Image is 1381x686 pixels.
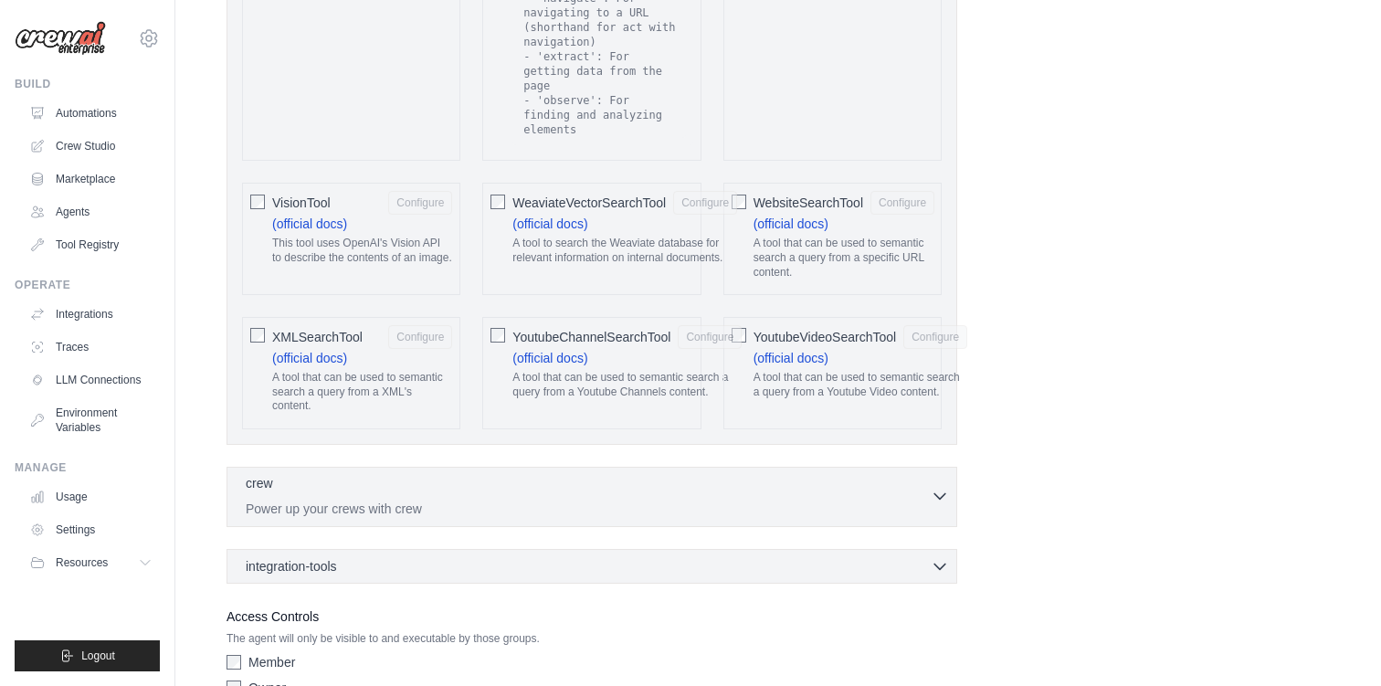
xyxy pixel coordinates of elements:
[22,398,160,442] a: Environment Variables
[678,325,742,349] button: YoutubeChannelSearchTool (official docs) A tool that can be used to semantic search a query from ...
[15,460,160,475] div: Manage
[754,371,968,399] p: A tool that can be used to semantic search a query from a Youtube Video content.
[754,216,828,231] a: (official docs)
[235,474,949,518] button: crew Power up your crews with crew
[22,548,160,577] button: Resources
[15,77,160,91] div: Build
[388,191,452,215] button: VisionTool (official docs) This tool uses OpenAI's Vision API to describe the contents of an image.
[15,640,160,671] button: Logout
[754,328,896,346] span: YoutubeVideoSearchTool
[15,278,160,292] div: Operate
[22,99,160,128] a: Automations
[272,216,347,231] a: (official docs)
[22,132,160,161] a: Crew Studio
[56,555,108,570] span: Resources
[248,653,295,671] label: Member
[15,21,106,56] img: Logo
[512,328,670,346] span: YoutubeChannelSearchTool
[272,351,347,365] a: (official docs)
[388,325,452,349] button: XMLSearchTool (official docs) A tool that can be used to semantic search a query from a XML's con...
[22,365,160,395] a: LLM Connections
[272,194,331,212] span: VisionTool
[22,515,160,544] a: Settings
[246,557,337,575] span: integration-tools
[903,325,967,349] button: YoutubeVideoSearchTool (official docs) A tool that can be used to semantic search a query from a ...
[870,191,934,215] button: WebsiteSearchTool (official docs) A tool that can be used to semantic search a query from a speci...
[754,351,828,365] a: (official docs)
[754,237,934,280] p: A tool that can be used to semantic search a query from a specific URL content.
[22,230,160,259] a: Tool Registry
[512,194,666,212] span: WeaviateVectorSearchTool
[272,371,452,414] p: A tool that can be used to semantic search a query from a XML's content.
[235,557,949,575] button: integration-tools
[81,649,115,663] span: Logout
[246,500,931,518] p: Power up your crews with crew
[512,351,587,365] a: (official docs)
[512,371,742,399] p: A tool that can be used to semantic search a query from a Youtube Channels content.
[22,332,160,362] a: Traces
[22,300,160,329] a: Integrations
[272,237,452,265] p: This tool uses OpenAI's Vision API to describe the contents of an image.
[512,237,737,265] p: A tool to search the Weaviate database for relevant information on internal documents.
[22,164,160,194] a: Marketplace
[754,194,863,212] span: WebsiteSearchTool
[227,606,957,628] label: Access Controls
[227,631,957,646] p: The agent will only be visible to and executable by those groups.
[246,474,273,492] p: crew
[673,191,737,215] button: WeaviateVectorSearchTool (official docs) A tool to search the Weaviate database for relevant info...
[512,216,587,231] a: (official docs)
[22,197,160,227] a: Agents
[272,328,363,346] span: XMLSearchTool
[22,482,160,512] a: Usage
